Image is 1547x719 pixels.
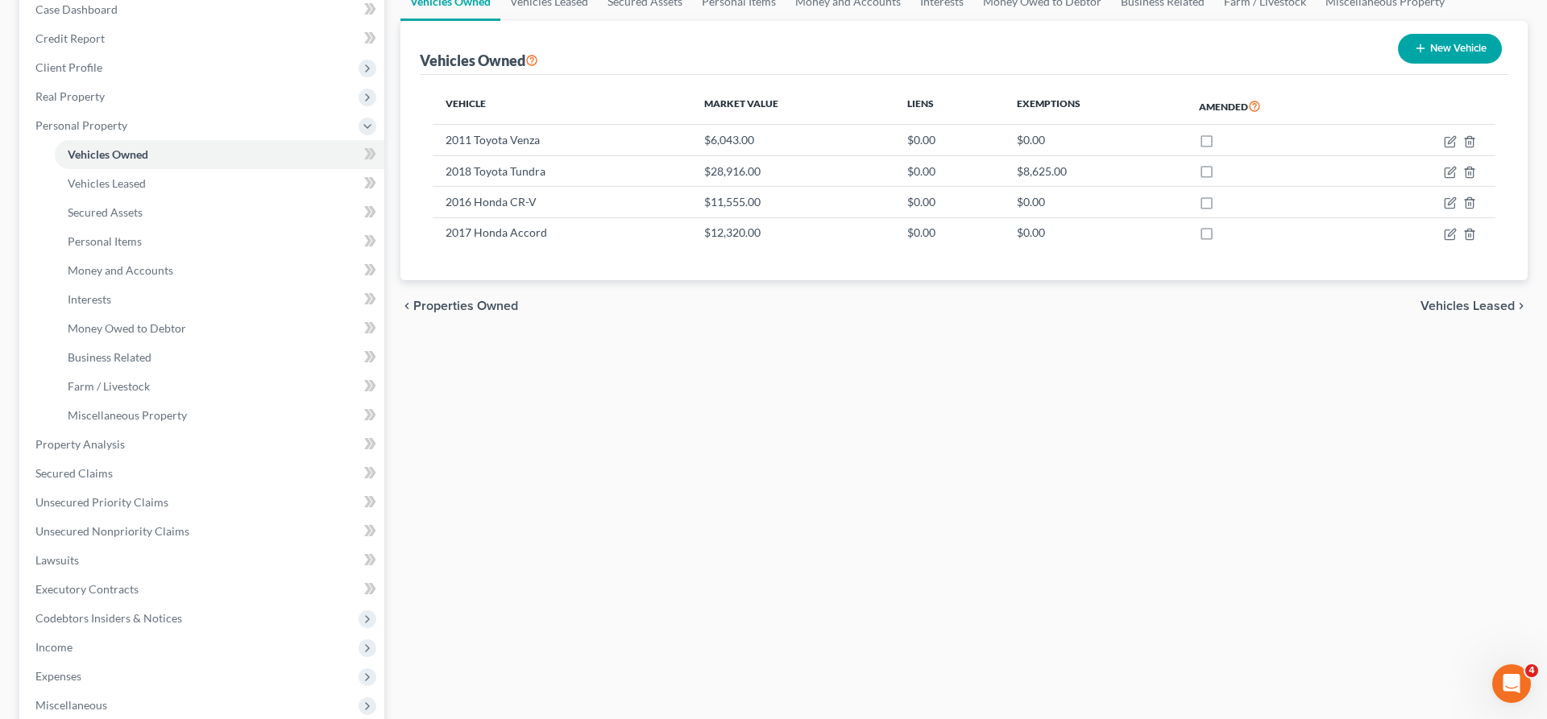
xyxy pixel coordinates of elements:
[691,88,894,125] th: Market Value
[35,495,168,509] span: Unsecured Priority Claims
[55,140,384,169] a: Vehicles Owned
[68,321,186,335] span: Money Owed to Debtor
[23,24,384,53] a: Credit Report
[35,437,125,451] span: Property Analysis
[894,88,1004,125] th: Liens
[691,217,894,248] td: $12,320.00
[68,234,142,248] span: Personal Items
[420,51,538,70] div: Vehicles Owned
[1421,300,1528,312] button: Vehicles Leased chevron_right
[55,314,384,343] a: Money Owed to Debtor
[55,256,384,285] a: Money and Accounts
[1004,187,1186,217] td: $0.00
[35,60,102,74] span: Client Profile
[1421,300,1515,312] span: Vehicles Leased
[35,669,81,683] span: Expenses
[35,611,182,625] span: Codebtors Insiders & Notices
[68,379,150,393] span: Farm / Livestock
[55,343,384,372] a: Business Related
[23,488,384,517] a: Unsecured Priority Claims
[1525,664,1538,677] span: 4
[35,553,79,567] span: Lawsuits
[433,217,691,248] td: 2017 Honda Accord
[413,300,518,312] span: Properties Owned
[35,466,113,480] span: Secured Claims
[55,169,384,198] a: Vehicles Leased
[23,430,384,459] a: Property Analysis
[55,401,384,430] a: Miscellaneous Property
[35,89,105,103] span: Real Property
[35,31,105,45] span: Credit Report
[1186,88,1365,125] th: Amended
[894,125,1004,155] td: $0.00
[55,285,384,314] a: Interests
[68,292,111,306] span: Interests
[1515,300,1528,312] i: chevron_right
[23,575,384,604] a: Executory Contracts
[1004,125,1186,155] td: $0.00
[68,147,148,161] span: Vehicles Owned
[35,640,73,654] span: Income
[433,88,691,125] th: Vehicle
[1004,155,1186,186] td: $8,625.00
[433,187,691,217] td: 2016 Honda CR-V
[55,198,384,227] a: Secured Assets
[68,176,146,190] span: Vehicles Leased
[68,205,143,219] span: Secured Assets
[68,350,151,364] span: Business Related
[400,300,518,312] button: chevron_left Properties Owned
[35,118,127,132] span: Personal Property
[1398,34,1502,64] button: New Vehicle
[1004,88,1186,125] th: Exemptions
[691,187,894,217] td: $11,555.00
[23,546,384,575] a: Lawsuits
[433,155,691,186] td: 2018 Toyota Tundra
[23,459,384,488] a: Secured Claims
[433,125,691,155] td: 2011 Toyota Venza
[35,698,107,712] span: Miscellaneous
[400,300,413,312] i: chevron_left
[1492,664,1531,703] iframe: Intercom live chat
[35,2,118,16] span: Case Dashboard
[894,155,1004,186] td: $0.00
[894,217,1004,248] td: $0.00
[691,155,894,186] td: $28,916.00
[55,227,384,256] a: Personal Items
[894,187,1004,217] td: $0.00
[35,582,139,596] span: Executory Contracts
[691,125,894,155] td: $6,043.00
[68,263,173,277] span: Money and Accounts
[1004,217,1186,248] td: $0.00
[23,517,384,546] a: Unsecured Nonpriority Claims
[68,408,187,422] span: Miscellaneous Property
[35,524,189,538] span: Unsecured Nonpriority Claims
[55,372,384,401] a: Farm / Livestock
